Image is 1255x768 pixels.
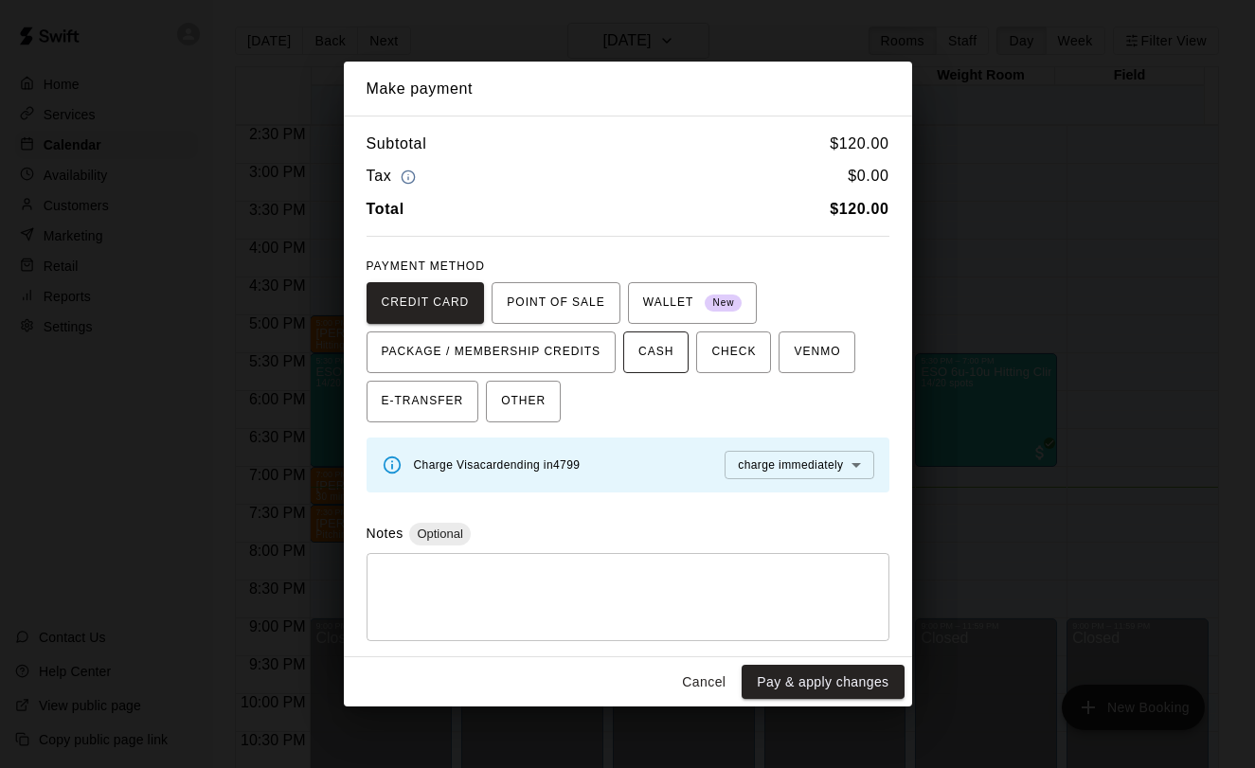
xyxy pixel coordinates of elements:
span: POINT OF SALE [507,288,604,318]
h6: $ 0.00 [848,164,888,189]
span: Optional [409,527,470,541]
span: Charge Visa card ending in 4799 [414,458,581,472]
h6: Subtotal [367,132,427,156]
button: Cancel [673,665,734,700]
button: POINT OF SALE [492,282,619,324]
span: PAYMENT METHOD [367,259,485,273]
span: OTHER [501,386,546,417]
h6: Tax [367,164,421,189]
span: E-TRANSFER [382,386,464,417]
span: New [705,291,742,316]
button: Pay & apply changes [742,665,904,700]
button: OTHER [486,381,561,422]
span: CREDIT CARD [382,288,470,318]
b: Total [367,201,404,217]
h6: $ 120.00 [830,132,888,156]
b: $ 120.00 [830,201,888,217]
button: CHECK [696,331,771,373]
span: CASH [638,337,673,367]
span: charge immediately [738,458,843,472]
button: PACKAGE / MEMBERSHIP CREDITS [367,331,617,373]
button: E-TRANSFER [367,381,479,422]
span: PACKAGE / MEMBERSHIP CREDITS [382,337,601,367]
button: CASH [623,331,689,373]
button: WALLET New [628,282,758,324]
button: VENMO [779,331,855,373]
button: CREDIT CARD [367,282,485,324]
span: VENMO [794,337,840,367]
span: WALLET [643,288,743,318]
label: Notes [367,526,403,541]
h2: Make payment [344,62,912,116]
span: CHECK [711,337,756,367]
